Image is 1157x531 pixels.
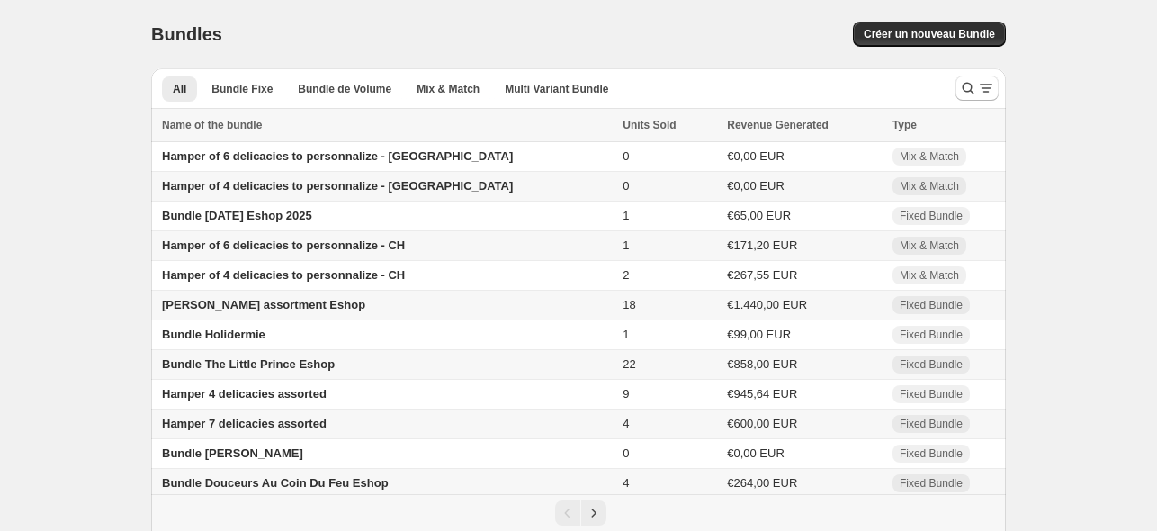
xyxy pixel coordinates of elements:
[727,149,785,163] span: €0,00 EUR
[623,268,629,282] span: 2
[162,179,513,193] span: Hamper of 4 delicacies to personnalize - [GEOGRAPHIC_DATA]
[892,116,995,134] div: Type
[623,116,676,134] span: Units Sold
[162,116,612,134] div: Name of the bundle
[727,238,797,252] span: €171,20 EUR
[727,268,797,282] span: €267,55 EUR
[211,82,273,96] span: Bundle Fixe
[505,82,608,96] span: Multi Variant Bundle
[623,179,629,193] span: 0
[623,209,629,222] span: 1
[900,417,963,431] span: Fixed Bundle
[417,82,480,96] span: Mix & Match
[900,149,959,164] span: Mix & Match
[623,387,629,400] span: 9
[162,446,303,460] span: Bundle [PERSON_NAME]
[581,500,606,526] button: Next
[900,387,963,401] span: Fixed Bundle
[727,387,797,400] span: €945,64 EUR
[727,179,785,193] span: €0,00 EUR
[623,298,635,311] span: 18
[623,446,629,460] span: 0
[900,268,959,283] span: Mix & Match
[173,82,186,96] span: All
[162,357,335,371] span: Bundle The Little Prince Eshop
[162,268,405,282] span: Hamper of 4 delicacies to personnalize - CH
[162,238,405,252] span: Hamper of 6 delicacies to personnalize - CH
[623,357,635,371] span: 22
[727,476,797,490] span: €264,00 EUR
[727,417,797,430] span: €600,00 EUR
[727,446,785,460] span: €0,00 EUR
[151,23,222,45] h1: Bundles
[623,238,629,252] span: 1
[955,76,999,101] button: Search and filter results
[162,417,327,430] span: Hamper 7 delicacies assorted
[151,494,1006,531] nav: Pagination
[162,209,312,222] span: Bundle [DATE] Eshop 2025
[623,417,629,430] span: 4
[900,357,963,372] span: Fixed Bundle
[727,116,829,134] span: Revenue Generated
[623,476,629,490] span: 4
[853,22,1006,47] button: Créer un nouveau Bundle
[623,149,629,163] span: 0
[162,298,365,311] span: [PERSON_NAME] assortment Eshop
[727,209,791,222] span: €65,00 EUR
[727,116,847,134] button: Revenue Generated
[864,27,995,41] span: Créer un nouveau Bundle
[727,328,791,341] span: €99,00 EUR
[162,149,513,163] span: Hamper of 6 delicacies to personnalize - [GEOGRAPHIC_DATA]
[900,298,963,312] span: Fixed Bundle
[900,328,963,342] span: Fixed Bundle
[623,328,629,341] span: 1
[162,328,265,341] span: Bundle Holidermie
[900,446,963,461] span: Fixed Bundle
[623,116,694,134] button: Units Sold
[900,209,963,223] span: Fixed Bundle
[162,476,389,490] span: Bundle Douceurs Au Coin Du Feu Eshop
[727,298,807,311] span: €1.440,00 EUR
[900,179,959,193] span: Mix & Match
[298,82,391,96] span: Bundle de Volume
[162,387,327,400] span: Hamper 4 delicacies assorted
[900,238,959,253] span: Mix & Match
[727,357,797,371] span: €858,00 EUR
[900,476,963,490] span: Fixed Bundle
